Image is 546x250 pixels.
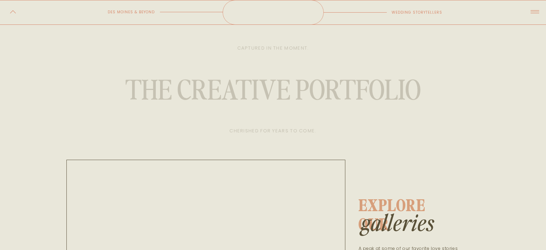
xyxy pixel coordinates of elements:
[124,128,422,135] p: cherished for years to come.
[124,45,422,52] p: captured in the moment.
[358,195,458,213] h1: explore OUR
[124,74,422,105] h1: the creative portfolio
[361,209,455,240] h1: GALLERIES
[392,9,453,16] p: wedding storytellers
[88,9,155,15] p: des moines & beyond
